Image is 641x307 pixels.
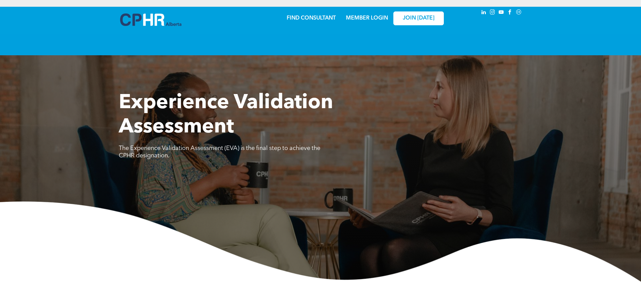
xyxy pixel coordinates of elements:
[393,11,444,25] a: JOIN [DATE]
[403,15,434,22] span: JOIN [DATE]
[506,8,514,18] a: facebook
[498,8,505,18] a: youtube
[120,13,181,26] img: A blue and white logo for cp alberta
[119,93,333,137] span: Experience Validation Assessment
[489,8,496,18] a: instagram
[287,16,336,21] a: FIND CONSULTANT
[480,8,488,18] a: linkedin
[515,8,523,18] a: Social network
[346,16,388,21] a: MEMBER LOGIN
[119,145,320,159] span: The Experience Validation Assessment (EVA) is the final step to achieve the CPHR designation.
